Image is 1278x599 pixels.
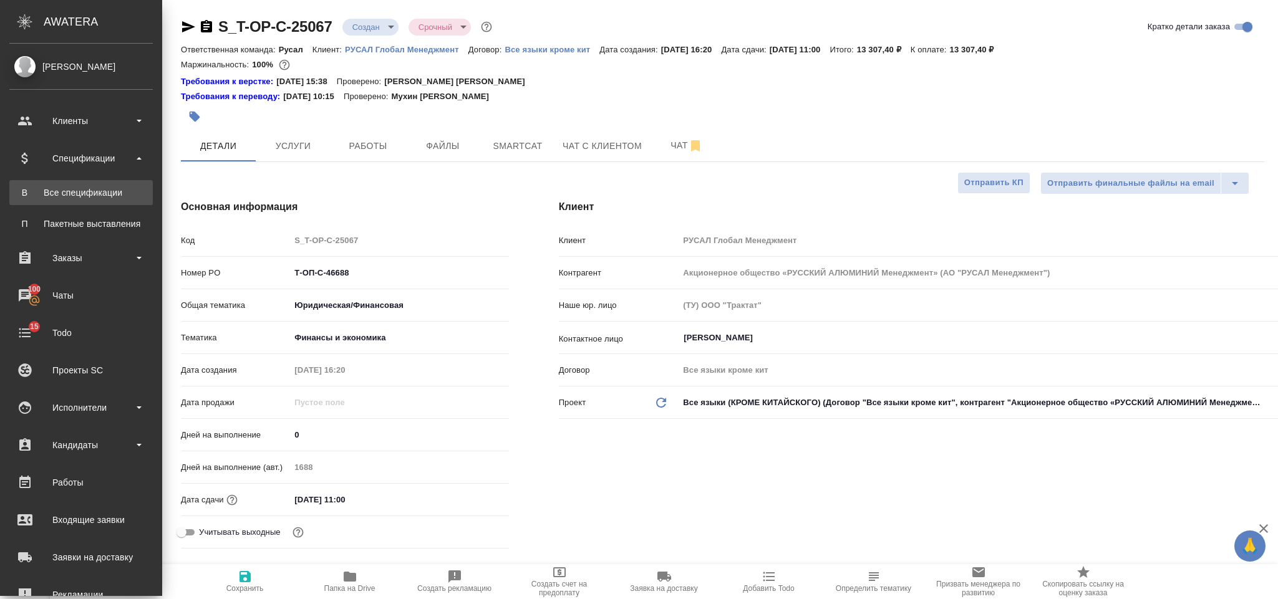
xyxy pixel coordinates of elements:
button: Определить тематику [821,564,926,599]
a: Заявки на доставку [3,542,159,573]
p: Итого: [830,45,856,54]
span: Услуги [263,138,323,154]
button: Скопировать ссылку [199,19,214,34]
p: Договор: [468,45,505,54]
p: Все языки кроме кит [505,45,599,54]
span: 🙏 [1239,533,1261,559]
div: Входящие заявки [9,510,153,529]
div: Пакетные выставления [16,218,147,230]
button: Отправить КП [957,172,1030,194]
p: Тематика [181,332,290,344]
p: [DATE] 10:15 [283,90,344,103]
p: Наше юр. лицо [559,299,679,312]
button: Заявка на доставку [612,564,717,599]
p: Клиент [559,234,679,247]
button: Добавить Todo [717,564,821,599]
button: Создать рекламацию [402,564,507,599]
div: Заявки на доставку [9,548,153,567]
div: [PERSON_NAME] [9,60,153,74]
span: Сохранить [226,584,264,593]
a: Входящие заявки [3,504,159,535]
span: Добавить Todo [743,584,794,593]
button: Создан [349,22,384,32]
span: Чат с клиентом [563,138,642,154]
p: Дней на выполнение [181,429,290,441]
button: Призвать менеджера по развитию [926,564,1031,599]
div: Чаты [9,286,153,305]
p: Маржинальность: [181,60,252,69]
span: Чат [657,138,717,153]
div: Проекты SC [9,361,153,380]
p: Дата сдачи [181,494,224,506]
div: Исполнители [9,398,153,417]
button: Open [1272,337,1275,339]
button: Выбери, если сб и вс нужно считать рабочими днями для выполнения заказа. [290,524,306,540]
input: ✎ Введи что-нибудь [290,264,508,282]
a: Проекты SC [3,355,159,386]
button: Добавить тэг [181,103,208,130]
div: Спецификации [9,149,153,168]
p: Дата продажи [181,396,290,409]
input: Пустое поле [290,231,508,249]
p: Номер PO [181,267,290,279]
button: Если добавить услуги и заполнить их объемом, то дата рассчитается автоматически [224,492,240,508]
p: Проверено: [344,90,392,103]
p: Проект [559,396,586,409]
span: Отправить финальные файлы на email [1047,176,1214,191]
div: Заказы [9,249,153,267]
svg: Отписаться [688,138,703,153]
p: РУСАЛ Глобал Менеджмент [345,45,468,54]
a: РУСАЛ Глобал Менеджмент [345,44,468,54]
span: Отправить КП [964,176,1024,190]
div: Кандидаты [9,436,153,454]
span: Скопировать ссылку на оценку заказа [1038,580,1128,597]
span: Определить тематику [836,584,911,593]
p: [DATE] 11:00 [770,45,830,54]
span: Учитывать выходные [199,526,281,539]
p: 13 307,40 ₽ [950,45,1004,54]
div: Клиенты [9,112,153,130]
a: Требования к переводу: [181,90,283,103]
input: Пустое поле [290,393,399,411]
p: Мухин [PERSON_NAME] [391,90,498,103]
p: Клиент: [312,45,345,54]
div: AWATERA [44,9,162,34]
p: Дата создания [181,364,290,376]
span: Призвать менеджера по развитию [934,580,1024,597]
p: Дата сдачи: [721,45,769,54]
p: Ответственная команда: [181,45,279,54]
div: Todo [9,323,153,342]
span: Создать рекламацию [417,584,491,593]
a: ППакетные выставления [9,211,153,236]
button: Скопировать ссылку на оценку заказа [1031,564,1136,599]
p: Общая тематика [181,299,290,312]
a: Все языки кроме кит [505,44,599,54]
a: 15Todo [3,317,159,348]
input: ✎ Введи что-нибудь [290,491,399,509]
p: [PERSON_NAME] [PERSON_NAME] [384,75,535,88]
p: Дней на выполнение (авт.) [181,461,290,474]
p: Контрагент [559,267,679,279]
span: Файлы [413,138,473,154]
h4: Клиент [559,199,1264,214]
div: Финансы и экономика [290,327,508,348]
div: Все спецификации [16,186,147,199]
input: ✎ Введи что-нибудь [290,426,508,444]
p: Код [181,234,290,247]
button: Отправить финальные файлы на email [1040,172,1221,194]
span: Smartcat [488,138,548,154]
div: Юридическая/Финансовая [290,295,508,316]
button: Доп статусы указывают на важность/срочность заказа [478,19,495,35]
button: 🙏 [1234,530,1266,562]
p: Проверено: [337,75,385,88]
p: 100% [252,60,276,69]
button: Создать счет на предоплату [507,564,612,599]
a: ВВсе спецификации [9,180,153,205]
input: Пустое поле [290,458,508,476]
span: 15 [22,320,46,333]
span: Создать счет на предоплату [515,580,604,597]
span: Кратко детали заказа [1148,21,1230,33]
a: Требования к верстке: [181,75,276,88]
div: split button [1040,172,1249,194]
button: Скопировать ссылку для ЯМессенджера [181,19,196,34]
